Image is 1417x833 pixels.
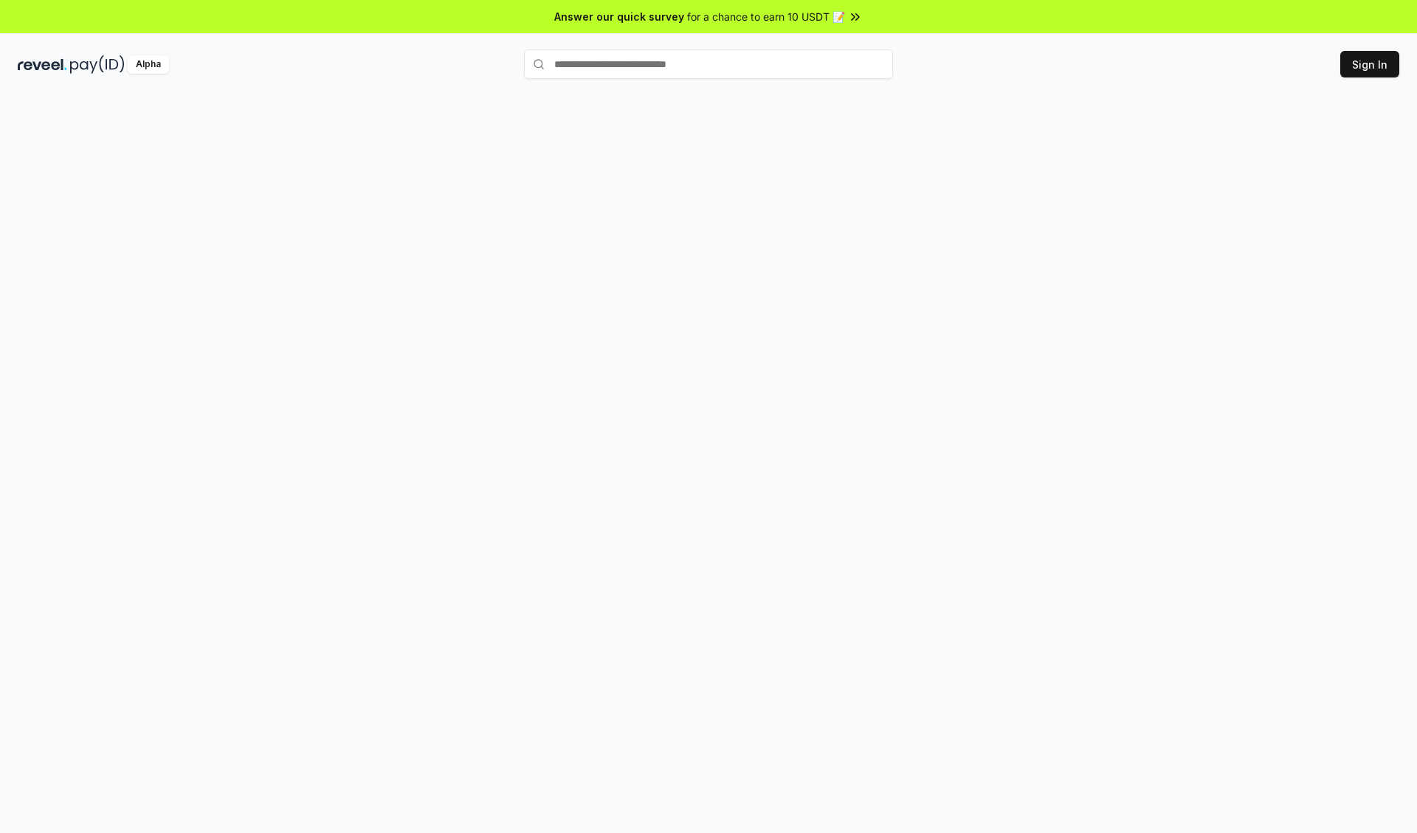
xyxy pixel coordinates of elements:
span: for a chance to earn 10 USDT 📝 [687,9,845,24]
div: Alpha [128,55,169,74]
img: reveel_dark [18,55,67,74]
span: Answer our quick survey [554,9,684,24]
button: Sign In [1340,51,1399,77]
img: pay_id [70,55,125,74]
